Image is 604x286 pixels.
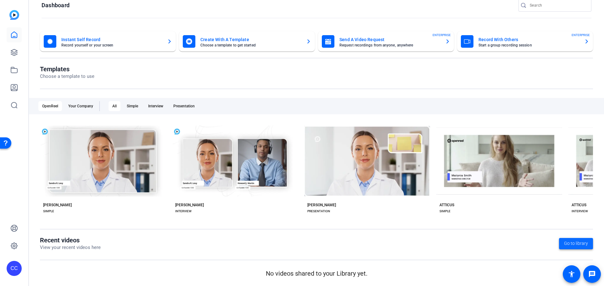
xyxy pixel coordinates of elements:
[530,2,586,9] input: Search
[40,244,101,251] p: View your recent videos here
[200,43,301,47] mat-card-subtitle: Choose a template to get started
[40,65,94,73] h1: Templates
[64,101,97,111] div: Your Company
[7,261,22,276] div: CC
[439,202,454,208] div: ATTICUS
[40,236,101,244] h1: Recent videos
[9,10,19,20] img: blue-gradient.svg
[572,209,588,214] div: INTERVIEW
[42,2,70,9] h1: Dashboard
[144,101,167,111] div: Interview
[307,202,336,208] div: [PERSON_NAME]
[457,31,593,51] button: Record With OthersStart a group recording sessionENTERPRISE
[478,43,579,47] mat-card-subtitle: Start a group recording session
[478,36,579,43] mat-card-title: Record With Others
[572,33,590,37] span: ENTERPRISE
[564,240,588,247] span: Go to library
[339,36,440,43] mat-card-title: Send A Video Request
[38,101,62,111] div: OpenReel
[123,101,142,111] div: Simple
[170,101,199,111] div: Presentation
[175,209,192,214] div: INTERVIEW
[61,36,162,43] mat-card-title: Instant Self Record
[200,36,301,43] mat-card-title: Create With A Template
[43,202,72,208] div: [PERSON_NAME]
[109,101,120,111] div: All
[43,209,54,214] div: SIMPLE
[40,73,94,80] p: Choose a template to use
[175,202,204,208] div: [PERSON_NAME]
[568,270,575,278] mat-icon: accessibility
[318,31,454,51] button: Send A Video RequestRequest recordings from anyone, anywhereENTERPRISE
[559,238,593,249] a: Go to library
[40,269,593,278] p: No videos shared to your Library yet.
[307,209,330,214] div: PRESENTATION
[40,31,176,51] button: Instant Self RecordRecord yourself or your screen
[179,31,315,51] button: Create With A TemplateChoose a template to get started
[339,43,440,47] mat-card-subtitle: Request recordings from anyone, anywhere
[572,202,586,208] div: ATTICUS
[433,33,451,37] span: ENTERPRISE
[61,43,162,47] mat-card-subtitle: Record yourself or your screen
[588,270,596,278] mat-icon: message
[439,209,450,214] div: SIMPLE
